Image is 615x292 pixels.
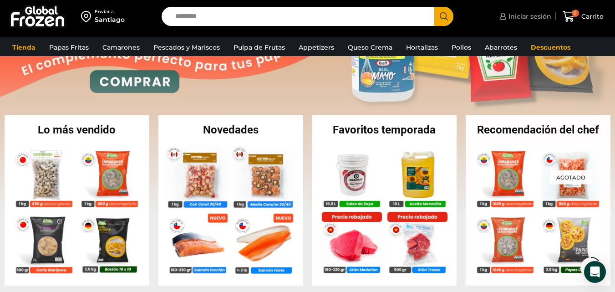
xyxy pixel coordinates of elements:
[98,39,144,56] a: Camarones
[294,39,339,56] a: Appetizers
[480,39,522,56] a: Abarrotes
[434,7,453,26] button: Search button
[45,39,93,56] a: Papas Fritas
[149,39,224,56] a: Pescados y Mariscos
[8,39,40,56] a: Tienda
[572,10,579,17] span: 0
[497,7,551,26] a: Iniciar sesión
[158,124,303,135] h2: Novedades
[584,261,606,283] div: Open Intercom Messenger
[550,170,592,184] p: Agotado
[447,39,476,56] a: Pollos
[402,39,442,56] a: Hortalizas
[81,9,95,24] img: address-field-icon.svg
[229,39,290,56] a: Pulpa de Frutas
[560,6,606,27] a: 0 Carrito
[343,39,397,56] a: Queso Crema
[95,9,125,15] div: Enviar a
[526,39,575,56] a: Descuentos
[312,124,457,135] h2: Favoritos temporada
[466,124,610,135] h2: Recomendación del chef
[5,124,149,135] h2: Lo más vendido
[95,15,125,24] div: Santiago
[506,12,551,21] span: Iniciar sesión
[579,12,604,21] span: Carrito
